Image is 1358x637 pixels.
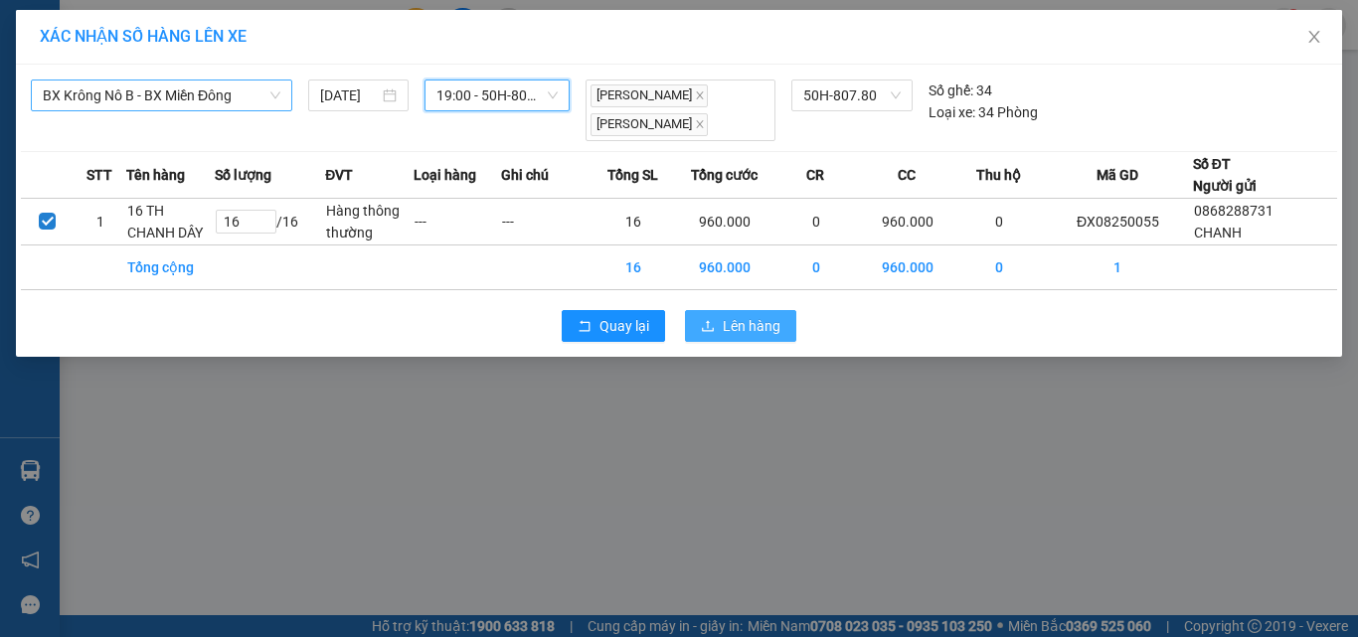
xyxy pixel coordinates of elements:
span: BX Krông Nô B - BX Miền Đông [43,80,280,110]
td: 16 TH CHANH DÂY [126,198,214,244]
div: Số ĐT Người gửi [1193,153,1257,197]
span: Loại xe: [929,101,975,123]
span: 0868288731 [1194,203,1273,219]
span: Tên hàng [126,164,185,186]
div: 34 Phòng [929,101,1038,123]
span: close [1306,29,1322,45]
td: --- [501,198,589,244]
span: Quay lại [599,315,649,337]
div: 34 [929,80,992,101]
td: 0 [955,244,1043,289]
td: 0 [772,198,860,244]
td: 960.000 [860,198,955,244]
span: CHANH [1194,225,1242,240]
span: STT [86,164,112,186]
span: Tổng cước [691,164,758,186]
td: 960.000 [677,244,772,289]
td: --- [414,198,501,244]
span: [PERSON_NAME] [591,84,708,107]
td: 16 [590,244,677,289]
span: 50H-807.80 [803,80,901,110]
span: close [695,119,705,129]
span: CR [806,164,824,186]
td: 0 [955,198,1043,244]
span: Lên hàng [723,315,780,337]
td: 960.000 [860,244,955,289]
td: Tổng cộng [126,244,214,289]
td: ĐX08250055 [1043,198,1193,244]
span: Mã GD [1097,164,1138,186]
input: 13/08/2025 [320,84,378,106]
td: 960.000 [677,198,772,244]
td: 1 [1043,244,1193,289]
td: 0 [772,244,860,289]
span: Số ghế: [929,80,973,101]
td: 1 [74,198,126,244]
span: Loại hàng [414,164,476,186]
button: Close [1286,10,1342,66]
span: Thu hộ [976,164,1021,186]
button: uploadLên hàng [685,310,796,342]
td: Hàng thông thường [325,198,413,244]
span: rollback [578,319,592,335]
span: close [695,90,705,100]
button: rollbackQuay lại [562,310,665,342]
span: ĐVT [325,164,353,186]
span: Ghi chú [501,164,549,186]
td: / 16 [215,198,325,244]
td: 16 [590,198,677,244]
span: CC [898,164,916,186]
span: upload [701,319,715,335]
span: Số lượng [215,164,271,186]
span: XÁC NHẬN SỐ HÀNG LÊN XE [40,27,247,46]
span: [PERSON_NAME] [591,113,708,136]
span: Tổng SL [607,164,658,186]
span: 19:00 - 50H-807.80 [436,80,559,110]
